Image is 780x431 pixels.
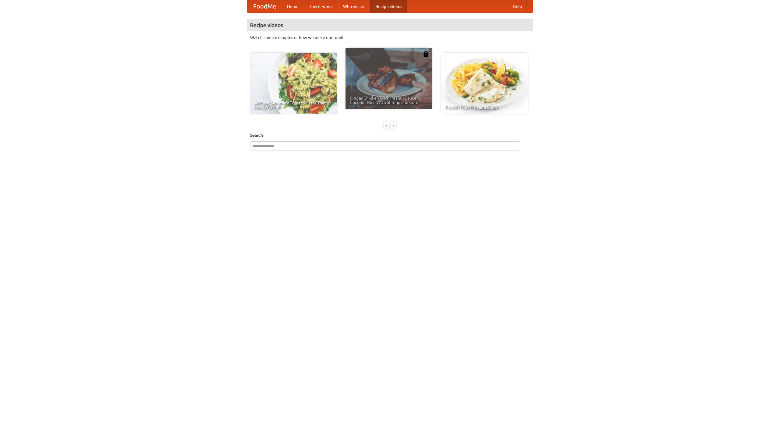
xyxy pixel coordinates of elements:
[441,53,528,114] a: French Fries Fish and Chips
[250,53,337,114] a: An Easy, Summery Tomato Pasta That's Ready for Fall
[250,34,530,41] p: Watch some examples of how we make our food!
[247,0,282,12] a: FoodMe
[303,0,338,12] a: How it works
[250,132,530,138] h5: Search
[445,105,523,109] span: French Fries Fish and Chips
[370,0,407,12] a: Recipe videos
[254,101,332,109] span: An Easy, Summery Tomato Pasta That's Ready for Fall
[384,122,389,129] div: «
[423,51,429,57] img: 483408.png
[391,122,396,129] div: »
[508,0,527,12] a: Help
[282,0,303,12] a: Home
[338,0,370,12] a: Who we are
[247,19,533,31] h4: Recipe videos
